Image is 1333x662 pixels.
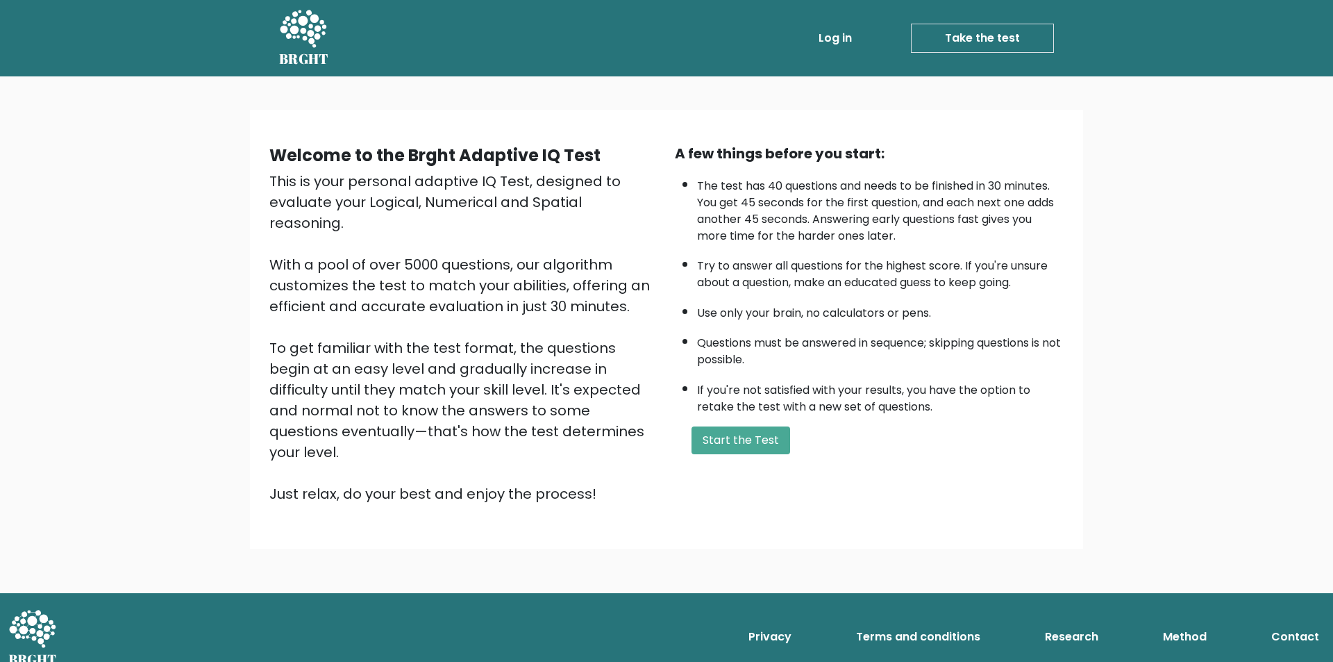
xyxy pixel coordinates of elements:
[743,623,797,651] a: Privacy
[850,623,986,651] a: Terms and conditions
[691,427,790,454] button: Start the Test
[279,6,329,71] a: BRGHT
[1266,623,1325,651] a: Contact
[697,375,1064,415] li: If you're not satisfied with your results, you have the option to retake the test with a new set ...
[697,298,1064,322] li: Use only your brain, no calculators or pens.
[1039,623,1104,651] a: Research
[697,328,1064,368] li: Questions must be answered in sequence; skipping questions is not possible.
[911,24,1054,53] a: Take the test
[813,24,857,52] a: Log in
[697,251,1064,291] li: Try to answer all questions for the highest score. If you're unsure about a question, make an edu...
[279,51,329,67] h5: BRGHT
[269,144,601,167] b: Welcome to the Brght Adaptive IQ Test
[675,143,1064,164] div: A few things before you start:
[1157,623,1212,651] a: Method
[269,171,658,504] div: This is your personal adaptive IQ Test, designed to evaluate your Logical, Numerical and Spatial ...
[697,171,1064,245] li: The test has 40 questions and needs to be finished in 30 minutes. You get 45 seconds for the firs...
